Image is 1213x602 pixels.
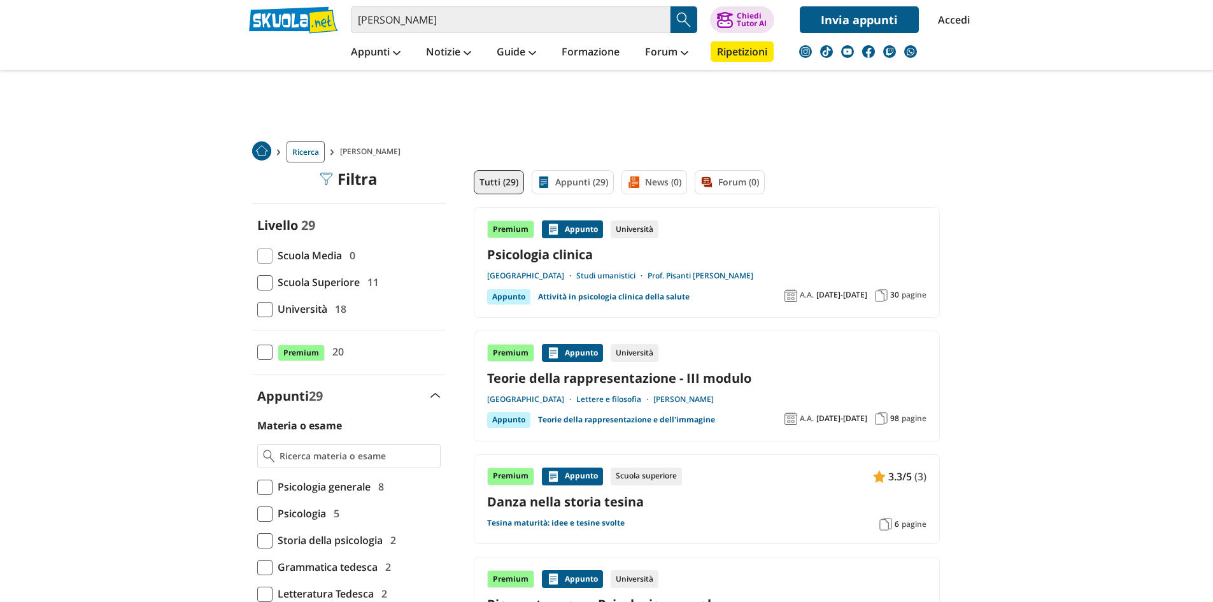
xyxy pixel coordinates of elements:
[873,470,886,483] img: Appunti contenuto
[542,344,603,362] div: Appunto
[902,519,926,529] span: pagine
[799,45,812,58] img: instagram
[538,412,715,427] a: Teorie della rappresentazione e dell'immagine
[487,246,926,263] a: Psicologia clinica
[252,141,271,161] img: Home
[273,532,383,548] span: Storia della psicologia
[487,493,926,510] a: Danza nella storia tesina
[862,45,875,58] img: facebook
[487,570,534,588] div: Premium
[273,585,374,602] span: Letteratura Tedesca
[351,6,670,33] input: Cerca appunti, riassunti o versioni
[784,412,797,425] img: Anno accademico
[542,468,603,485] div: Appunto
[890,290,899,300] span: 30
[611,344,658,362] div: Università
[320,173,332,185] img: Filtra filtri mobile
[532,170,614,194] a: Appunti (29)
[547,223,560,236] img: Appunti contenuto
[252,141,271,162] a: Home
[611,468,682,485] div: Scuola superiore
[487,344,534,362] div: Premium
[320,170,378,188] div: Filtra
[280,450,434,462] input: Ricerca materia o esame
[542,220,603,238] div: Appunto
[542,570,603,588] div: Appunto
[648,271,753,281] a: Prof. Pisanti [PERSON_NAME]
[537,176,550,189] img: Appunti filtro contenuto
[493,41,539,64] a: Guide
[711,41,774,62] a: Ripetizioni
[820,45,833,58] img: tiktok
[902,290,926,300] span: pagine
[287,141,325,162] a: Ricerca
[373,478,384,495] span: 8
[914,468,926,485] span: (3)
[301,217,315,234] span: 29
[895,519,899,529] span: 6
[273,505,326,522] span: Psicologia
[653,394,714,405] a: [PERSON_NAME]
[547,573,560,585] img: Appunti contenuto
[385,532,396,548] span: 2
[340,141,406,162] span: [PERSON_NAME]
[263,450,275,462] img: Ricerca materia o esame
[674,10,693,29] img: Cerca appunti, riassunti o versioni
[257,387,323,405] label: Appunti
[344,247,355,264] span: 0
[875,289,888,302] img: Pagine
[487,394,576,405] a: [GEOGRAPHIC_DATA]
[611,570,658,588] div: Università
[558,41,623,64] a: Formazione
[841,45,854,58] img: youtube
[487,220,534,238] div: Premium
[888,468,912,485] span: 3.3/5
[474,170,524,194] a: Tutti (29)
[784,289,797,302] img: Anno accademico
[800,6,919,33] a: Invia appunti
[879,518,892,531] img: Pagine
[547,347,560,359] img: Appunti contenuto
[487,468,534,485] div: Premium
[816,413,867,424] span: [DATE]-[DATE]
[273,247,342,264] span: Scuola Media
[278,345,325,361] span: Premium
[257,217,298,234] label: Livello
[380,559,391,575] span: 2
[890,413,899,424] span: 98
[800,413,814,424] span: A.A.
[273,274,360,290] span: Scuola Superiore
[642,41,692,64] a: Forum
[327,343,344,360] span: 20
[576,394,653,405] a: Lettere e filosofia
[487,412,530,427] div: Appunto
[330,301,346,317] span: 18
[816,290,867,300] span: [DATE]-[DATE]
[430,393,441,398] img: Apri e chiudi sezione
[273,559,378,575] span: Grammatica tedesca
[257,419,342,433] label: Materia o esame
[938,6,965,33] a: Accedi
[670,6,697,33] button: Search Button
[362,274,379,290] span: 11
[547,470,560,483] img: Appunti contenuto
[904,45,917,58] img: WhatsApp
[875,412,888,425] img: Pagine
[309,387,323,405] span: 29
[576,271,648,281] a: Studi umanistici
[737,12,767,27] div: Chiedi Tutor AI
[538,289,690,305] a: Attività in psicologia clinica della salute
[902,413,926,424] span: pagine
[710,6,774,33] button: ChiediTutor AI
[423,41,474,64] a: Notizie
[348,41,404,64] a: Appunti
[273,301,327,317] span: Università
[800,290,814,300] span: A.A.
[487,369,926,387] a: Teorie della rappresentazione - III modulo
[487,518,625,528] a: Tesina maturità: idee e tesine svolte
[329,505,339,522] span: 5
[487,289,530,305] div: Appunto
[273,478,371,495] span: Psicologia generale
[487,271,576,281] a: [GEOGRAPHIC_DATA]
